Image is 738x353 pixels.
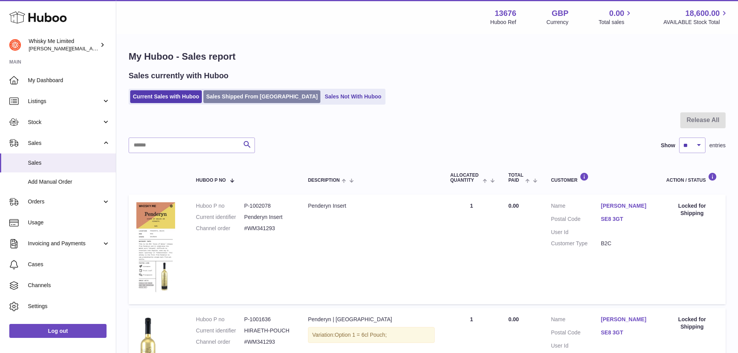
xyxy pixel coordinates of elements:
a: [PERSON_NAME] [601,316,651,323]
dt: Channel order [196,338,244,346]
a: 18,600.00 AVAILABLE Stock Total [663,8,729,26]
dt: Channel order [196,225,244,232]
strong: GBP [552,8,568,19]
a: SE8 3GT [601,329,651,336]
div: Locked for Shipping [666,202,718,217]
span: Listings [28,98,102,105]
dt: Huboo P no [196,202,244,210]
span: 0.00 [508,316,519,322]
dt: Huboo P no [196,316,244,323]
span: Sales [28,159,110,167]
strong: 13676 [495,8,516,19]
dd: Penderyn Insert [244,214,292,221]
div: Penderyn | [GEOGRAPHIC_DATA] [308,316,435,323]
span: Total sales [599,19,633,26]
dd: P-1001636 [244,316,292,323]
span: entries [709,142,726,149]
span: AVAILABLE Stock Total [663,19,729,26]
span: 0.00 [609,8,624,19]
dt: Postal Code [551,215,601,225]
dt: Name [551,202,601,212]
dt: User Id [551,342,601,350]
a: [PERSON_NAME] [601,202,651,210]
dd: HIRAETH-POUCH [244,327,292,334]
span: Cases [28,261,110,268]
a: 0.00 Total sales [599,8,633,26]
span: Orders [28,198,102,205]
div: Penderyn Insert [308,202,435,210]
span: Option 1 = 6cl Pouch; [335,332,387,338]
span: Add Manual Order [28,178,110,186]
dt: Postal Code [551,329,601,338]
dt: Name [551,316,601,325]
dt: Current identifier [196,214,244,221]
span: Stock [28,119,102,126]
dt: Customer Type [551,240,601,247]
span: Description [308,178,340,183]
dd: P-1002078 [244,202,292,210]
span: Usage [28,219,110,226]
a: Log out [9,324,107,338]
span: Settings [28,303,110,310]
div: Variation: [308,327,435,343]
a: Current Sales with Huboo [130,90,202,103]
td: 1 [442,195,501,304]
div: Currency [547,19,569,26]
dt: User Id [551,229,601,236]
div: Whisky Me Limited [29,38,98,52]
span: Sales [28,139,102,147]
dd: #WM341293 [244,225,292,232]
span: Huboo P no [196,178,226,183]
span: Invoicing and Payments [28,240,102,247]
label: Show [661,142,675,149]
span: [PERSON_NAME][EMAIL_ADDRESS][DOMAIN_NAME] [29,45,155,52]
dt: Current identifier [196,327,244,334]
h1: My Huboo - Sales report [129,50,726,63]
dd: B2C [601,240,651,247]
span: My Dashboard [28,77,110,84]
dd: #WM341293 [244,338,292,346]
div: Customer [551,172,651,183]
div: Huboo Ref [490,19,516,26]
span: Total paid [508,173,523,183]
span: Channels [28,282,110,289]
div: Locked for Shipping [666,316,718,331]
img: frances@whiskyshop.com [9,39,21,51]
img: 1722507922.jpg [136,202,175,294]
h2: Sales currently with Huboo [129,71,229,81]
span: 18,600.00 [685,8,720,19]
span: 0.00 [508,203,519,209]
div: Action / Status [666,172,718,183]
span: ALLOCATED Quantity [450,173,481,183]
a: Sales Shipped From [GEOGRAPHIC_DATA] [203,90,320,103]
a: Sales Not With Huboo [322,90,384,103]
a: SE8 3GT [601,215,651,223]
